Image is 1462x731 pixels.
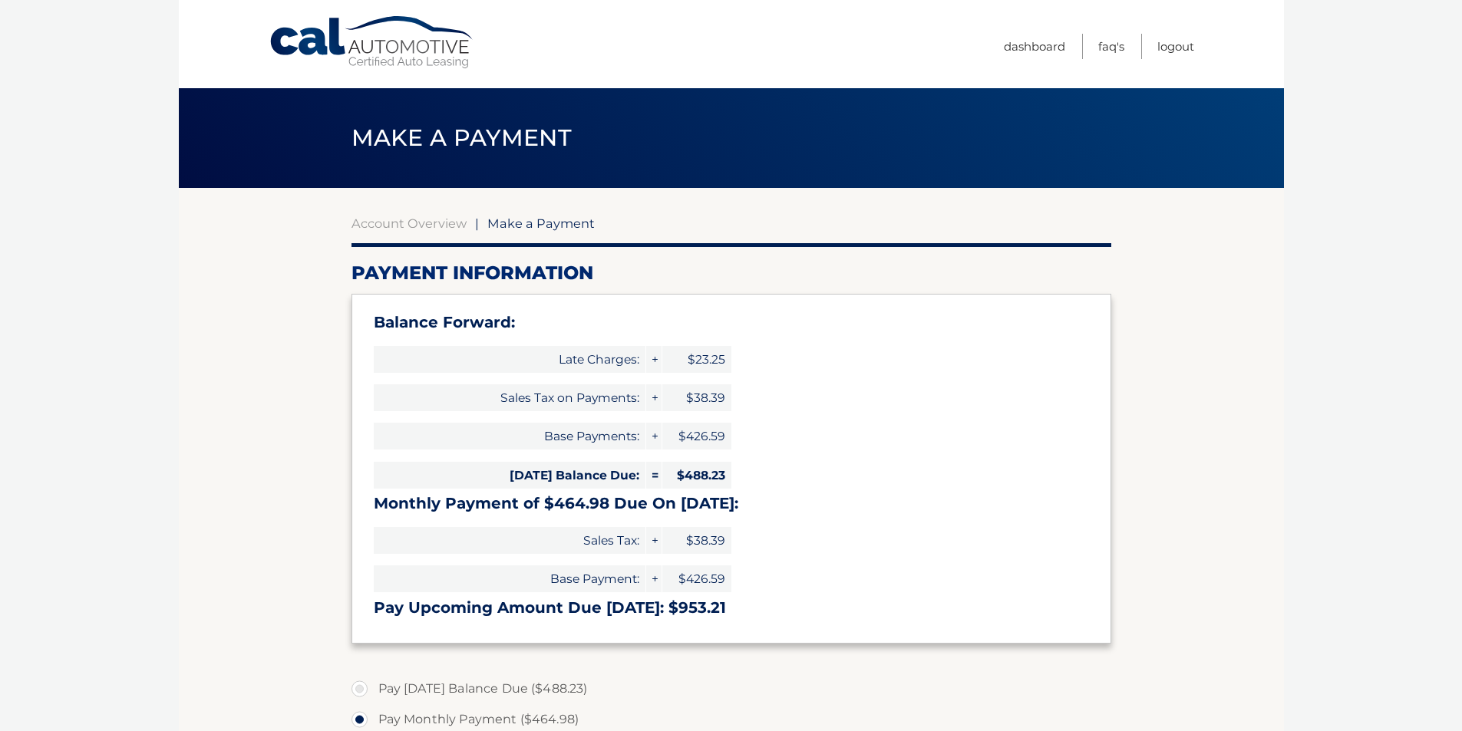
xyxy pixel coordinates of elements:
a: Account Overview [351,216,467,231]
h3: Pay Upcoming Amount Due [DATE]: $953.21 [374,598,1089,617]
span: $38.39 [662,384,731,411]
a: Logout [1157,34,1194,59]
span: Make a Payment [487,216,595,231]
span: + [646,346,662,373]
span: Make a Payment [351,123,572,152]
span: Sales Tax: [374,527,645,554]
span: + [646,384,662,411]
span: = [646,462,662,489]
span: $488.23 [662,462,731,489]
span: Base Payments: [374,423,645,449]
span: Late Charges: [374,346,645,373]
a: Cal Automotive [269,15,476,70]
span: + [646,565,662,592]
span: + [646,423,662,449]
span: | [475,216,479,231]
span: $426.59 [662,423,731,449]
a: FAQ's [1098,34,1124,59]
h3: Balance Forward: [374,313,1089,332]
span: Sales Tax on Payments: [374,384,645,411]
span: $38.39 [662,527,731,554]
label: Pay [DATE] Balance Due ($488.23) [351,673,1111,704]
a: Dashboard [1004,34,1065,59]
span: + [646,527,662,554]
h2: Payment Information [351,262,1111,285]
h3: Monthly Payment of $464.98 Due On [DATE]: [374,494,1089,513]
span: Base Payment: [374,565,645,592]
span: [DATE] Balance Due: [374,462,645,489]
span: $23.25 [662,346,731,373]
span: $426.59 [662,565,731,592]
